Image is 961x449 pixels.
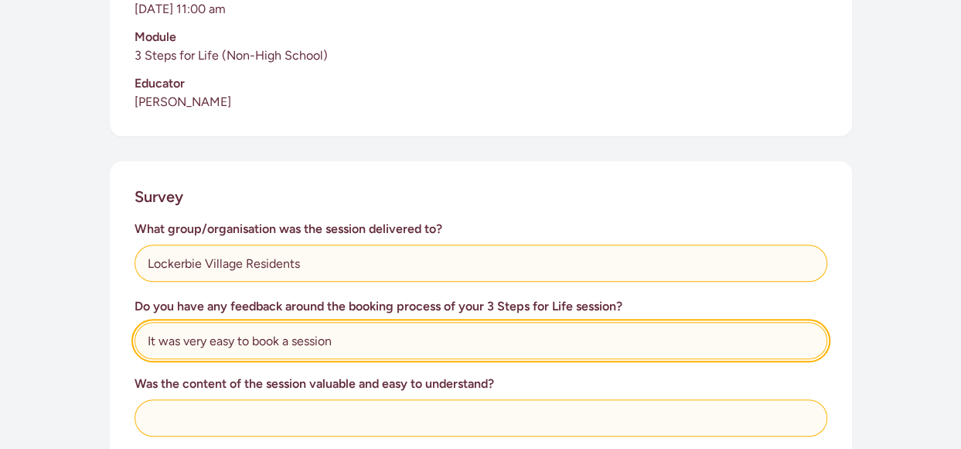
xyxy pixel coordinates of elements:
p: 3 Steps for Life (Non-High School) [135,46,827,65]
h3: Do you have any feedback around the booking process of your 3 Steps for Life session? [135,297,827,316]
p: [PERSON_NAME] [135,93,827,111]
h3: Module [135,28,827,46]
h3: What group/organisation was the session delivered to? [135,220,827,238]
h2: Survey [135,186,183,207]
h3: Was the content of the session valuable and easy to understand? [135,375,827,393]
h3: Educator [135,74,827,93]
